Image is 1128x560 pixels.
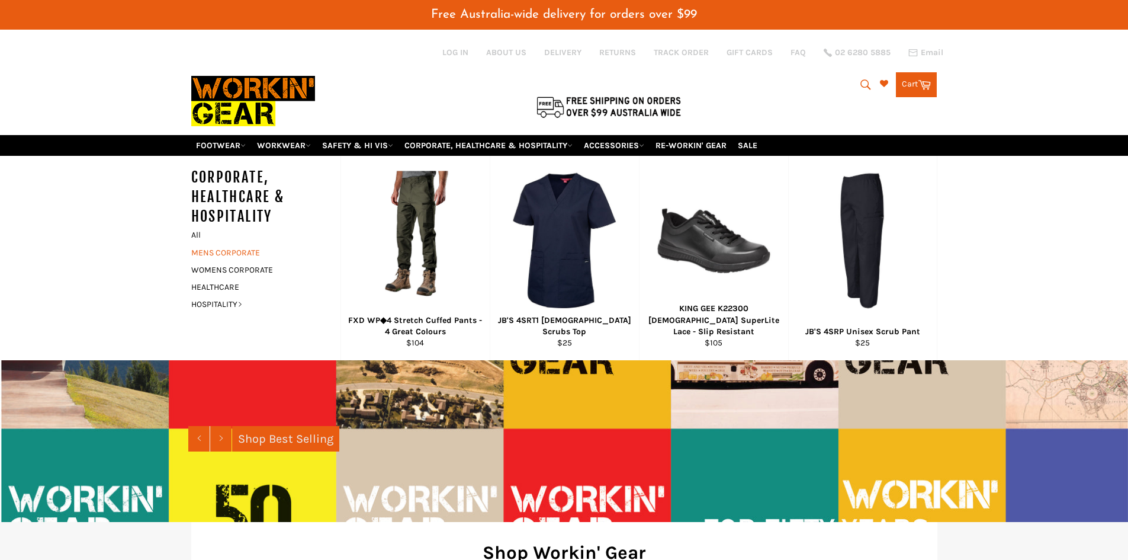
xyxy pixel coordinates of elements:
[348,315,482,338] div: FXD WP◆4 Stretch Cuffed Pants - 4 Great Colours
[185,296,329,313] a: HOSPITALITY
[908,48,943,57] a: Email
[651,135,731,156] a: RE-WORKIN' GEAR
[733,135,762,156] a: SALE
[639,156,788,360] a: KING GEE K22300 Ladies SuperLite Lace - Workin Gear KING GEE K22300 [DEMOGRAPHIC_DATA] SuperLite ...
[348,337,482,348] div: $104
[400,135,577,156] a: CORPORATE, HEALTHCARE & HOSPITALITY
[340,156,490,360] a: FXD WP◆4 Stretch Cuffed Pants - 4 Great Colours - Workin' Gear FXD WP◆4 Stretch Cuffed Pants - 4 ...
[490,156,639,360] a: JB'S 4SRT1 Ladies Scrubs Top - Workin' Gear JB'S 4SRT1 [DEMOGRAPHIC_DATA] Scrubs Top $25
[486,47,526,58] a: ABOUT US
[654,205,773,276] img: KING GEE K22300 Ladies SuperLite Lace - Workin Gear
[191,135,250,156] a: FOOTWEAR
[185,226,340,244] a: All
[788,156,937,360] a: JB'S 4SRP Unisex Scrub Pant - Workin' Gear JB'S 4SRP Unisex Scrub Pant $25
[431,8,697,21] span: Free Australia-wide delivery for orders over $99
[796,337,929,348] div: $25
[232,426,339,452] a: Shop Best Selling
[835,49,891,57] span: 02 6280 5885
[185,261,329,279] a: WOMENS CORPORATE
[921,49,943,57] span: Email
[579,135,649,156] a: ACCESSORIES
[497,315,631,338] div: JB'S 4SRT1 [DEMOGRAPHIC_DATA] Scrubs Top
[252,135,316,156] a: WORKWEAR
[599,47,636,58] a: RETURNS
[317,135,398,156] a: SAFETY & HI VIS
[191,68,315,135] img: Workin Gear leaders in Workwear, Safety Boots, PPE, Uniforms. Australia's No.1 in Workwear
[507,171,621,310] img: JB'S 4SRT1 Ladies Scrubs Top - Workin' Gear
[824,49,891,57] a: 02 6280 5885
[497,337,631,348] div: $25
[790,47,806,58] a: FAQ
[535,94,683,119] img: Flat $9.95 shipping Australia wide
[647,337,780,348] div: $105
[806,171,920,310] img: JB'S 4SRP Unisex Scrub Pant - Workin' Gear
[654,47,709,58] a: TRACK ORDER
[647,303,780,337] div: KING GEE K22300 [DEMOGRAPHIC_DATA] SuperLite Lace - Slip Resistant
[185,279,329,296] a: HEALTHCARE
[369,171,462,310] img: FXD WP◆4 Stretch Cuffed Pants - 4 Great Colours - Workin' Gear
[442,47,468,57] a: Log in
[191,168,340,226] h5: CORPORATE, HEALTHCARE & HOSPITALITY
[727,47,773,58] a: GIFT CARDS
[185,244,329,261] a: MENS CORPORATE
[896,72,937,97] a: Cart
[544,47,581,58] a: DELIVERY
[796,326,929,337] div: JB'S 4SRP Unisex Scrub Pant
